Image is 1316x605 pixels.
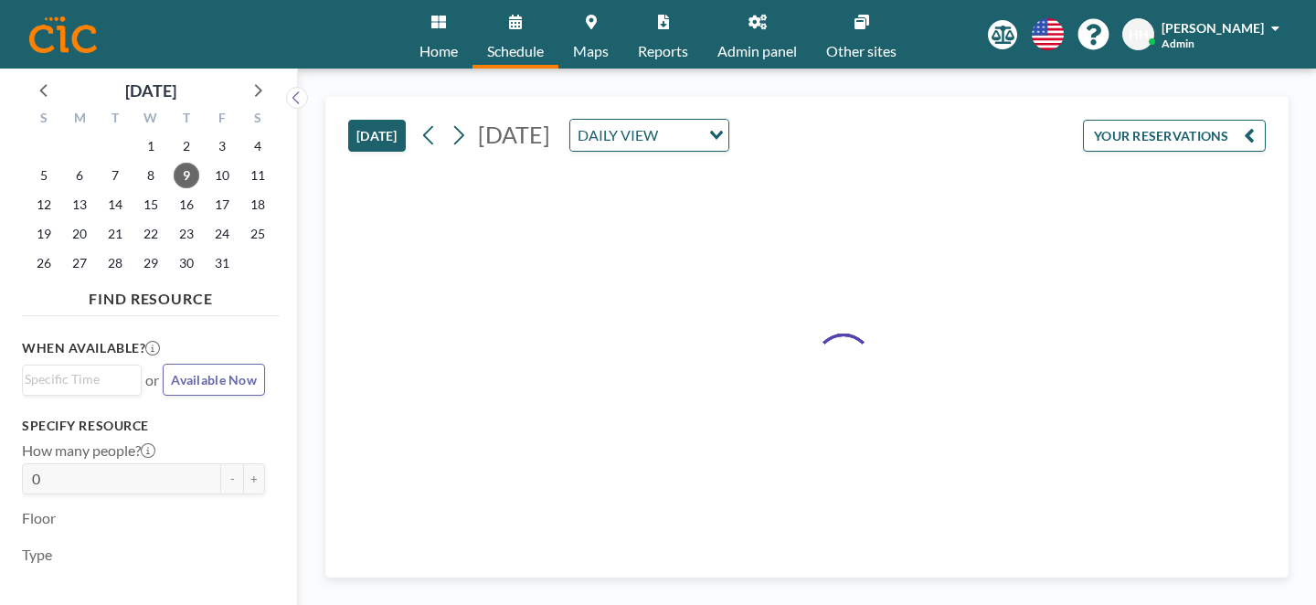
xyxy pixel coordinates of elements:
span: Sunday, October 19, 2025 [31,221,57,247]
span: Tuesday, October 14, 2025 [102,192,128,218]
div: F [204,108,239,132]
span: Friday, October 24, 2025 [209,221,235,247]
h3: Specify resource [22,418,265,434]
label: Floor [22,509,56,527]
span: Admin panel [717,44,797,58]
div: M [62,108,98,132]
span: Monday, October 27, 2025 [67,250,92,276]
div: [DATE] [125,78,176,103]
span: Sunday, October 12, 2025 [31,192,57,218]
span: Maps [573,44,609,58]
span: Friday, October 10, 2025 [209,163,235,188]
span: Wednesday, October 15, 2025 [138,192,164,218]
span: Reports [638,44,688,58]
span: Wednesday, October 8, 2025 [138,163,164,188]
div: S [239,108,275,132]
button: YOUR RESERVATIONS [1083,120,1266,152]
span: Other sites [826,44,897,58]
img: organization-logo [29,16,97,53]
span: Schedule [487,44,544,58]
span: Tuesday, October 7, 2025 [102,163,128,188]
h4: FIND RESOURCE [22,282,280,308]
div: W [133,108,169,132]
span: Thursday, October 16, 2025 [174,192,199,218]
span: Monday, October 6, 2025 [67,163,92,188]
span: Sunday, October 26, 2025 [31,250,57,276]
label: Type [22,546,52,564]
div: T [168,108,204,132]
span: Home [419,44,458,58]
span: HH [1129,27,1149,43]
div: Search for option [570,120,728,151]
span: [PERSON_NAME] [1162,20,1264,36]
button: - [221,463,243,494]
div: T [98,108,133,132]
span: Saturday, October 18, 2025 [245,192,271,218]
input: Search for option [663,123,698,147]
button: + [243,463,265,494]
span: Thursday, October 23, 2025 [174,221,199,247]
span: Friday, October 3, 2025 [209,133,235,159]
span: DAILY VIEW [574,123,662,147]
span: Available Now [171,372,257,387]
button: Available Now [163,364,265,396]
div: S [27,108,62,132]
button: [DATE] [348,120,406,152]
span: Saturday, October 4, 2025 [245,133,271,159]
span: Monday, October 13, 2025 [67,192,92,218]
span: Tuesday, October 21, 2025 [102,221,128,247]
span: Admin [1162,37,1194,50]
span: Wednesday, October 22, 2025 [138,221,164,247]
span: Friday, October 17, 2025 [209,192,235,218]
span: Saturday, October 25, 2025 [245,221,271,247]
div: Search for option [23,366,141,393]
span: Tuesday, October 28, 2025 [102,250,128,276]
span: or [145,371,159,389]
span: Thursday, October 9, 2025 [174,163,199,188]
span: Thursday, October 30, 2025 [174,250,199,276]
label: How many people? [22,441,155,460]
span: Wednesday, October 29, 2025 [138,250,164,276]
span: Saturday, October 11, 2025 [245,163,271,188]
span: Monday, October 20, 2025 [67,221,92,247]
span: Friday, October 31, 2025 [209,250,235,276]
span: Sunday, October 5, 2025 [31,163,57,188]
input: Search for option [25,369,131,389]
span: Wednesday, October 1, 2025 [138,133,164,159]
span: [DATE] [478,121,550,148]
span: Thursday, October 2, 2025 [174,133,199,159]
